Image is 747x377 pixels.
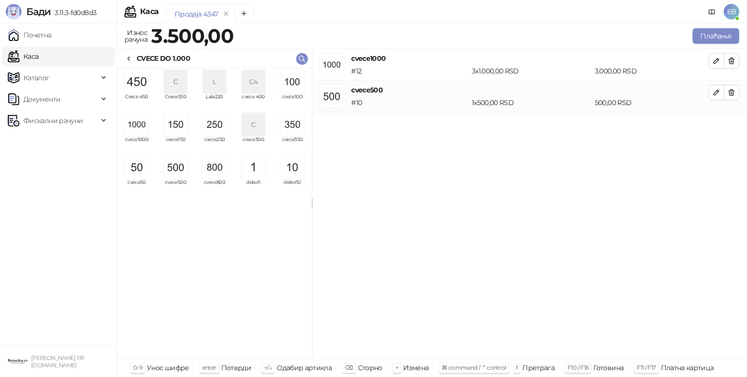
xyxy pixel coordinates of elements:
[358,361,382,374] div: Сторно
[395,364,398,371] span: +
[140,8,159,16] div: Каса
[522,361,554,374] div: Претрага
[345,364,353,371] span: ⌫
[593,66,711,76] div: 3.000,00 RSD
[147,361,189,374] div: Унос шифре
[151,24,233,48] strong: 3.500,00
[234,4,254,23] button: Add tab
[349,66,470,76] div: # 12
[125,113,148,136] img: Slika
[351,85,709,95] h4: cvece500
[221,361,251,374] div: Потврди
[160,180,191,195] span: cvece500
[242,70,265,93] div: C4
[693,28,739,44] button: Плаћање
[125,156,148,179] img: Slika
[164,156,187,179] img: Slika
[26,6,51,18] span: Бади
[264,364,272,371] span: ↑/↓
[31,355,84,369] small: [PERSON_NAME] PR [DOMAIN_NAME]
[238,180,269,195] span: dekor1
[199,137,230,152] span: cvece250
[661,361,714,374] div: Платна картица
[123,26,149,46] div: Износ рачуна
[199,180,230,195] span: cvece800
[117,68,312,358] div: grid
[349,97,470,108] div: # 10
[238,94,269,109] span: cvece 400
[160,137,191,152] span: cvece150
[442,364,506,371] span: ⌘ command / ⌃ control
[277,94,308,109] span: cvece100
[23,68,50,88] span: Каталог
[51,8,96,17] span: 3.11.3-fd0d8d3
[203,113,226,136] img: Slika
[277,180,308,195] span: dekor10
[470,97,593,108] div: 1 x 500,00 RSD
[593,97,711,108] div: 500,00 RSD
[164,70,187,93] div: C
[8,352,27,371] img: 64x64-companyLogo-0e2e8aaa-0bd2-431b-8613-6e3c65811325.png
[593,361,623,374] div: Готовина
[202,364,216,371] span: enter
[8,25,52,45] a: Почетна
[238,137,269,152] span: cvece300
[121,137,152,152] span: cvece1000
[470,66,593,76] div: 3 x 1.000,00 RSD
[137,53,190,64] div: CVECE DO 1.000
[23,111,83,130] span: Фискални рачуни
[6,4,21,19] img: Logo
[8,47,38,66] a: Каса
[242,156,265,179] img: Slika
[351,53,709,64] h4: cvece1000
[568,364,588,371] span: F10 / F16
[403,361,428,374] div: Измена
[199,94,230,109] span: Lala220
[637,364,656,371] span: F11 / F17
[175,9,218,19] div: Продаја 4347
[516,364,517,371] span: f
[277,361,332,374] div: Одабир артикла
[277,137,308,152] span: cvece350
[125,70,148,93] img: Slika
[23,90,60,109] span: Документи
[121,94,152,109] span: Cvece 450
[164,113,187,136] img: Slika
[220,10,232,18] button: remove
[281,113,304,136] img: Slika
[281,70,304,93] img: Slika
[704,4,720,19] a: Документација
[203,156,226,179] img: Slika
[203,70,226,93] div: L
[133,364,142,371] span: 0-9
[160,94,191,109] span: Cvece550
[724,4,739,19] span: EB
[242,113,265,136] div: C
[281,156,304,179] img: Slika
[121,180,152,195] span: cvece50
